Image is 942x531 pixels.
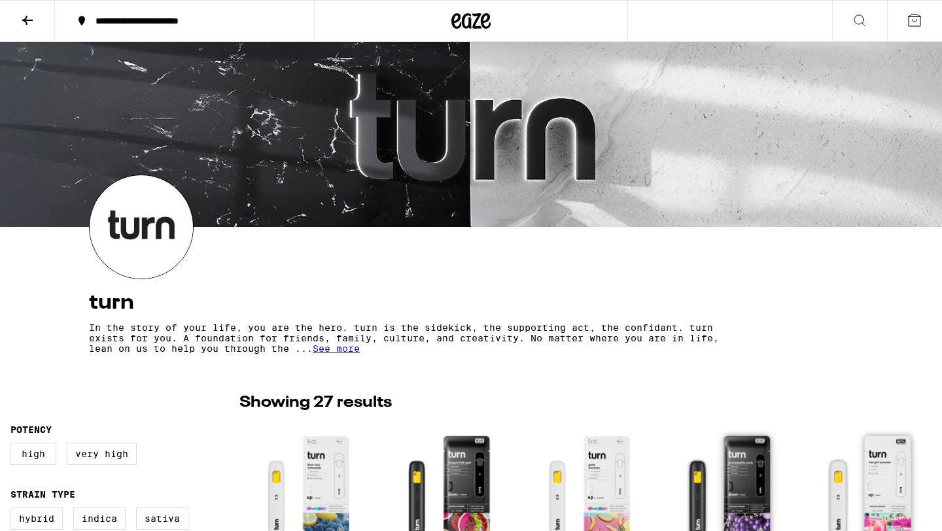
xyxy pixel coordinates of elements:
[73,507,126,530] label: Indica
[10,489,75,500] legend: Strain Type
[67,443,137,465] label: Very High
[136,507,188,530] label: Sativa
[313,343,360,354] span: See more
[10,424,52,435] legend: Potency
[90,175,193,279] img: turn logo
[89,292,853,313] h4: turn
[10,443,56,465] label: High
[239,392,392,414] p: Showing 27 results
[10,507,63,530] label: Hybrid
[89,322,738,354] p: In the story of your life, you are the hero. turn is the sidekick, the supporting act, the confid...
